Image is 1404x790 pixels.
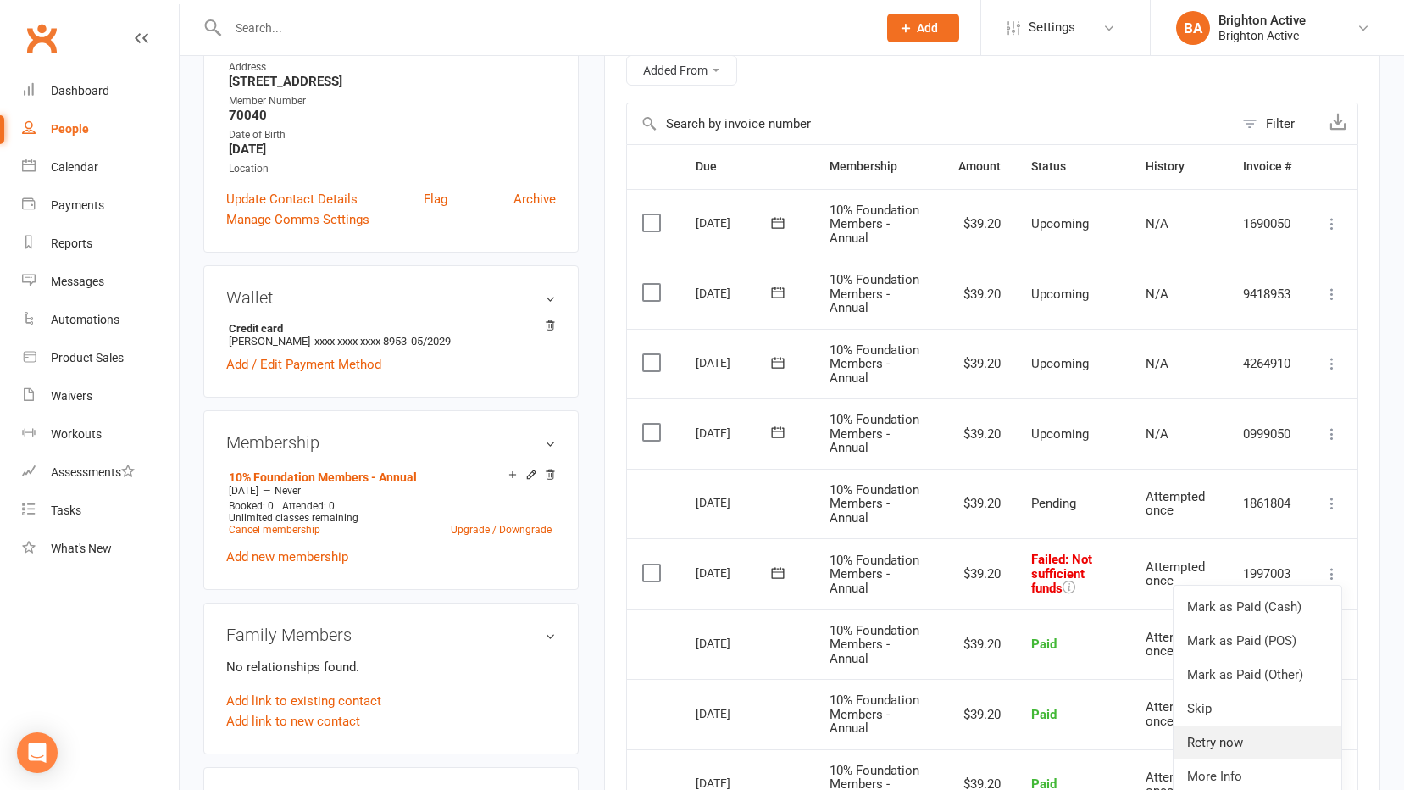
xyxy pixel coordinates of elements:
[1146,356,1168,371] span: N/A
[51,351,124,364] div: Product Sales
[1228,145,1307,188] th: Invoice #
[1146,489,1205,519] span: Attempted once
[1146,216,1168,231] span: N/A
[1031,496,1076,511] span: Pending
[887,14,959,42] button: Add
[51,236,92,250] div: Reports
[51,84,109,97] div: Dashboard
[22,186,179,225] a: Payments
[696,630,774,656] div: [DATE]
[229,93,556,109] div: Member Number
[1031,552,1092,596] span: : Not sufficient funds
[943,469,1016,539] td: $39.20
[51,198,104,212] div: Payments
[1029,8,1075,47] span: Settings
[1146,287,1168,302] span: N/A
[1174,692,1341,726] a: Skip
[1228,398,1307,469] td: 0999050
[943,398,1016,469] td: $39.20
[513,189,556,209] a: Archive
[229,74,556,89] strong: [STREET_ADDRESS]
[1228,329,1307,399] td: 4264910
[1228,538,1307,609] td: 1997003
[1146,699,1205,729] span: Attempted once
[943,189,1016,259] td: $39.20
[830,203,919,246] span: 10% Foundation Members - Annual
[1234,103,1318,144] button: Filter
[424,189,447,209] a: Flag
[1146,630,1205,659] span: Attempted once
[626,55,737,86] button: Added From
[223,16,865,40] input: Search...
[17,732,58,773] div: Open Intercom Messenger
[226,189,358,209] a: Update Contact Details
[22,72,179,110] a: Dashboard
[1228,469,1307,539] td: 1861804
[22,415,179,453] a: Workouts
[22,530,179,568] a: What's New
[1174,658,1341,692] a: Mark as Paid (Other)
[1174,726,1341,759] a: Retry now
[226,711,360,732] a: Add link to new contact
[814,145,943,188] th: Membership
[943,145,1016,188] th: Amount
[830,623,919,666] span: 10% Foundation Members - Annual
[314,335,407,348] span: xxxx xxxx xxxx 8953
[51,542,112,555] div: What's New
[226,657,556,677] p: No relationships found.
[1218,13,1306,28] div: Brighton Active
[22,148,179,186] a: Calendar
[51,427,102,441] div: Workouts
[22,492,179,530] a: Tasks
[229,142,556,157] strong: [DATE]
[229,485,258,497] span: [DATE]
[830,272,919,315] span: 10% Foundation Members - Annual
[51,160,98,174] div: Calendar
[1130,145,1228,188] th: History
[22,225,179,263] a: Reports
[696,700,774,726] div: [DATE]
[1031,287,1089,302] span: Upcoming
[696,489,774,515] div: [DATE]
[696,420,774,446] div: [DATE]
[696,280,774,306] div: [DATE]
[1146,426,1168,442] span: N/A
[229,127,556,143] div: Date of Birth
[1228,189,1307,259] td: 1690050
[696,209,774,236] div: [DATE]
[943,679,1016,749] td: $39.20
[1176,11,1210,45] div: BA
[451,524,552,536] a: Upgrade / Downgrade
[943,538,1016,609] td: $39.20
[51,313,119,326] div: Automations
[830,553,919,596] span: 10% Foundation Members - Annual
[696,559,774,586] div: [DATE]
[22,301,179,339] a: Automations
[22,263,179,301] a: Messages
[51,122,89,136] div: People
[226,691,381,711] a: Add link to existing contact
[696,349,774,376] div: [DATE]
[226,288,556,307] h3: Wallet
[830,693,919,736] span: 10% Foundation Members - Annual
[51,275,104,288] div: Messages
[1016,145,1130,188] th: Status
[226,626,556,644] h3: Family Members
[229,512,358,524] span: Unlimited classes remaining
[1228,259,1307,329] td: 9418953
[917,21,938,35] span: Add
[943,609,1016,680] td: $39.20
[229,59,556,75] div: Address
[275,485,301,497] span: Never
[226,549,348,565] a: Add new membership
[51,465,135,479] div: Assessments
[282,500,335,512] span: Attended: 0
[1174,590,1341,624] a: Mark as Paid (Cash)
[229,500,274,512] span: Booked: 0
[226,320,556,350] li: [PERSON_NAME]
[226,433,556,452] h3: Membership
[22,377,179,415] a: Waivers
[51,389,92,403] div: Waivers
[1266,114,1295,134] div: Filter
[22,110,179,148] a: People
